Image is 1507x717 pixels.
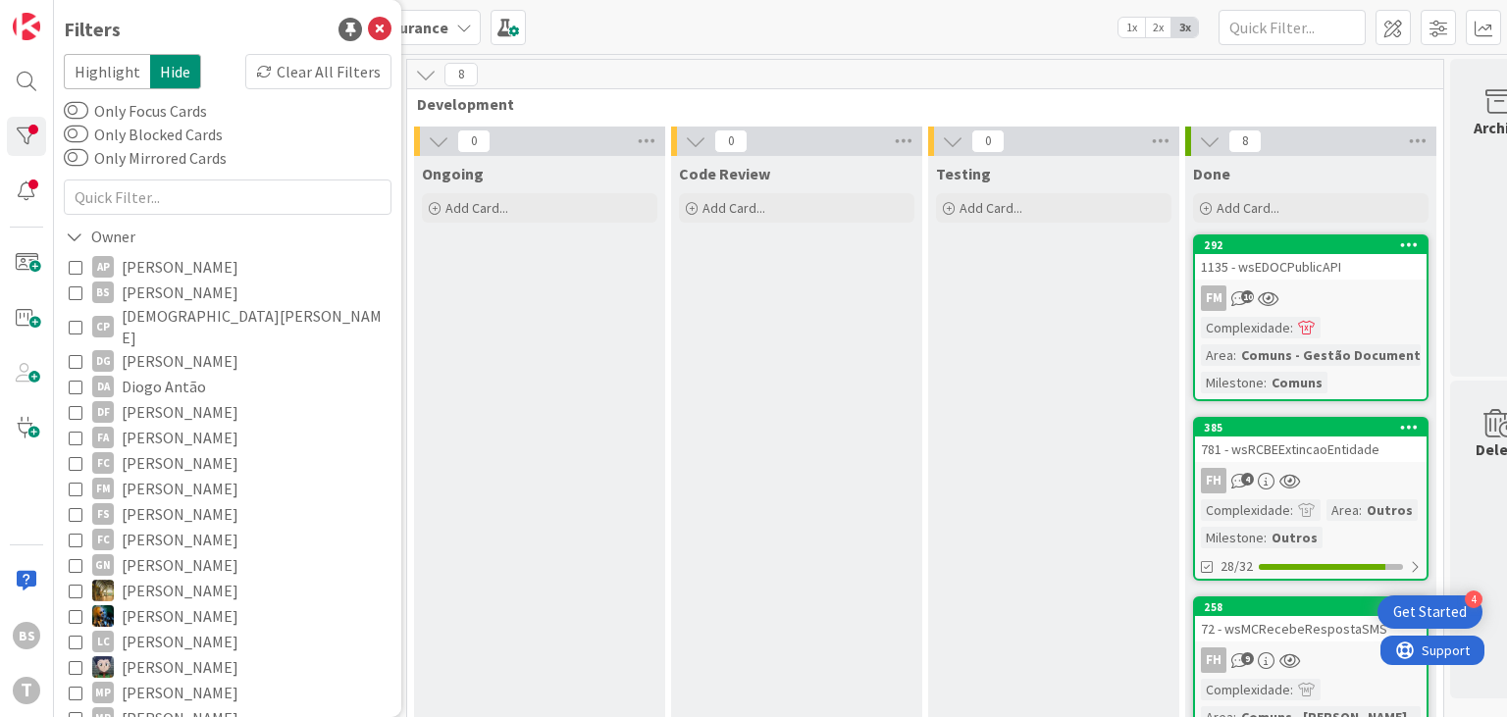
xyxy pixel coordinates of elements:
span: Add Card... [702,199,765,217]
div: Filters [64,15,121,44]
button: DA Diogo Antão [69,374,387,399]
span: [PERSON_NAME] [122,654,238,680]
button: CP [DEMOGRAPHIC_DATA][PERSON_NAME] [69,305,387,348]
div: Complexidade [1201,499,1290,521]
img: Visit kanbanzone.com [13,13,40,40]
span: : [1359,499,1362,521]
span: Support [41,3,89,26]
div: DA [92,376,114,397]
span: : [1290,317,1293,338]
div: Milestone [1201,527,1264,548]
div: Area [1326,499,1359,521]
div: Milestone [1201,372,1264,393]
button: MP [PERSON_NAME] [69,680,387,705]
div: BS [13,622,40,649]
div: FA [92,427,114,448]
div: Get Started [1393,602,1467,622]
span: 0 [457,129,491,153]
button: FS [PERSON_NAME] [69,501,387,527]
img: JC [92,580,114,601]
div: 385781 - wsRCBEExtincaoEntidade [1195,419,1427,462]
span: 4 [1241,473,1254,486]
span: : [1290,679,1293,700]
button: JC [PERSON_NAME] [69,603,387,629]
span: 10 [1241,290,1254,303]
div: BS [92,282,114,303]
span: 1x [1118,18,1145,37]
div: FM [1195,285,1427,311]
span: Development [417,94,1419,114]
div: Complexidade [1201,679,1290,700]
button: FC [PERSON_NAME] [69,527,387,552]
span: 8 [1228,129,1262,153]
span: [PERSON_NAME] [122,254,238,280]
a: 2921135 - wsEDOCPublicAPIFMComplexidade:Area:Comuns - Gestão DocumentalMilestone:Comuns [1193,234,1429,401]
div: 72 - wsMCRecebeRespostaSMS [1195,616,1427,641]
span: [PERSON_NAME] [122,501,238,527]
span: 0 [714,129,748,153]
button: FC [PERSON_NAME] [69,450,387,476]
div: 385 [1195,419,1427,436]
span: : [1264,527,1267,548]
span: [PERSON_NAME] [122,425,238,450]
div: Outros [1267,527,1323,548]
div: DF [92,401,114,423]
span: [PERSON_NAME] [122,578,238,603]
span: Diogo Antão [122,374,206,399]
span: [PERSON_NAME] [122,399,238,425]
span: : [1264,372,1267,393]
span: [DEMOGRAPHIC_DATA][PERSON_NAME] [122,305,387,348]
span: [PERSON_NAME] [122,476,238,501]
span: Code Review [679,164,770,183]
button: Only Mirrored Cards [64,148,88,168]
button: LS [PERSON_NAME] [69,654,387,680]
div: AP [92,256,114,278]
span: [PERSON_NAME] [122,603,238,629]
div: Owner [64,225,137,249]
span: Add Card... [445,199,508,217]
div: GN [92,554,114,576]
span: 8 [444,63,478,86]
div: 2921135 - wsEDOCPublicAPI [1195,236,1427,280]
button: LC [PERSON_NAME] [69,629,387,654]
span: Ongoing [422,164,484,183]
div: 258 [1204,600,1427,614]
span: Testing [936,164,991,183]
span: [PERSON_NAME] [122,680,238,705]
img: LS [92,656,114,678]
div: 4 [1465,590,1482,608]
span: 2x [1145,18,1171,37]
div: FH [1195,647,1427,673]
div: FC [92,452,114,474]
span: [PERSON_NAME] [122,280,238,305]
span: 28/32 [1221,556,1253,577]
input: Quick Filter... [64,179,391,215]
span: [PERSON_NAME] [122,450,238,476]
img: JC [92,605,114,627]
span: : [1233,344,1236,366]
span: Add Card... [960,199,1022,217]
div: Complexidade [1201,317,1290,338]
div: Open Get Started checklist, remaining modules: 4 [1377,595,1482,629]
button: Only Blocked Cards [64,125,88,144]
button: DG [PERSON_NAME] [69,348,387,374]
div: FC [92,529,114,550]
span: 0 [971,129,1005,153]
div: FH [1195,468,1427,493]
div: LC [92,631,114,652]
div: T [13,677,40,704]
div: FM [1201,285,1226,311]
div: Area [1201,344,1233,366]
span: [PERSON_NAME] [122,348,238,374]
span: Add Card... [1217,199,1279,217]
label: Only Blocked Cards [64,123,223,146]
input: Quick Filter... [1219,10,1366,45]
span: Hide [150,54,201,89]
div: 781 - wsRCBEExtincaoEntidade [1195,436,1427,462]
div: Outros [1362,499,1418,521]
button: GN [PERSON_NAME] [69,552,387,578]
label: Only Focus Cards [64,99,207,123]
span: 9 [1241,652,1254,665]
div: FH [1201,647,1226,673]
div: Comuns - Gestão Documental [1236,344,1437,366]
